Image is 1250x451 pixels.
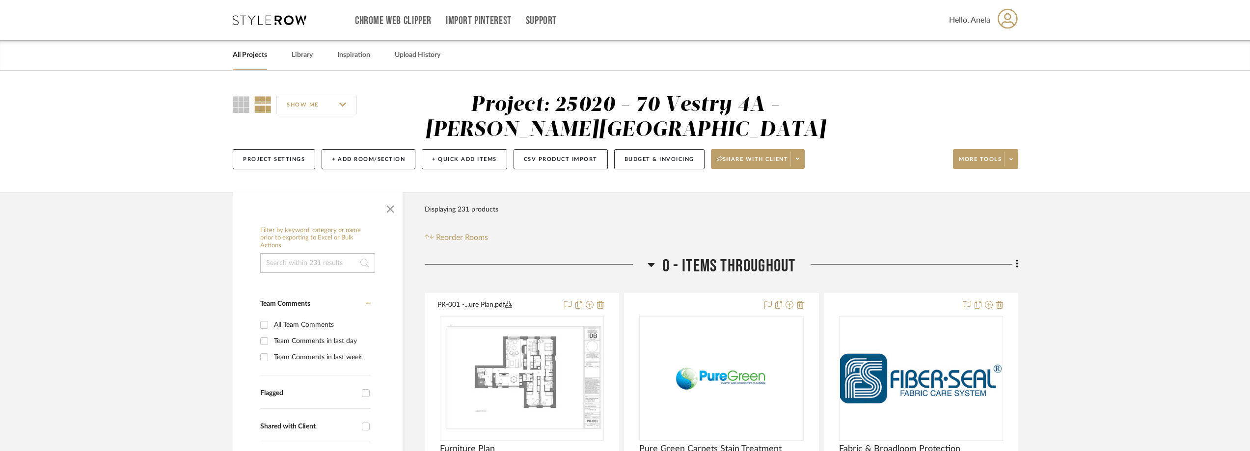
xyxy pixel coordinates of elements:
[233,49,267,62] a: All Projects
[233,149,315,169] button: Project Settings
[274,333,368,349] div: Team Comments in last day
[446,17,512,25] a: Import Pinterest
[322,149,415,169] button: + Add Room/Section
[953,149,1018,169] button: More tools
[514,149,608,169] button: CSV Product Import
[422,149,507,169] button: + Quick Add Items
[274,317,368,333] div: All Team Comments
[260,227,375,250] h6: Filter by keyword, category or name prior to exporting to Excel or Bulk Actions
[949,14,990,26] span: Hello, Anela
[840,353,1002,403] img: Fabric & Broadloom Protection
[337,49,370,62] a: Inspiration
[717,156,788,170] span: Share with client
[260,253,375,273] input: Search within 231 results
[614,149,705,169] button: Budget & Invoicing
[260,389,357,398] div: Flagged
[660,317,783,440] img: Pure Green Carpets Stain Treatment
[662,256,796,277] span: 0 - Items Throughout
[436,232,488,243] span: Reorder Rooms
[395,49,440,62] a: Upload History
[260,300,310,307] span: Team Comments
[437,299,558,311] button: PR-001 -...ure Plan.pdf
[425,232,488,243] button: Reorder Rooms
[274,349,368,365] div: Team Comments in last week
[292,49,313,62] a: Library
[711,149,805,169] button: Share with client
[425,95,826,140] div: Project: 25020 - 70 Vestry 4A - [PERSON_NAME][GEOGRAPHIC_DATA]
[425,200,498,219] div: Displaying 231 products
[526,17,557,25] a: Support
[260,423,357,431] div: Shared with Client
[355,17,432,25] a: Chrome Web Clipper
[441,324,603,432] img: Furniture Plan
[959,156,1002,170] span: More tools
[380,197,400,217] button: Close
